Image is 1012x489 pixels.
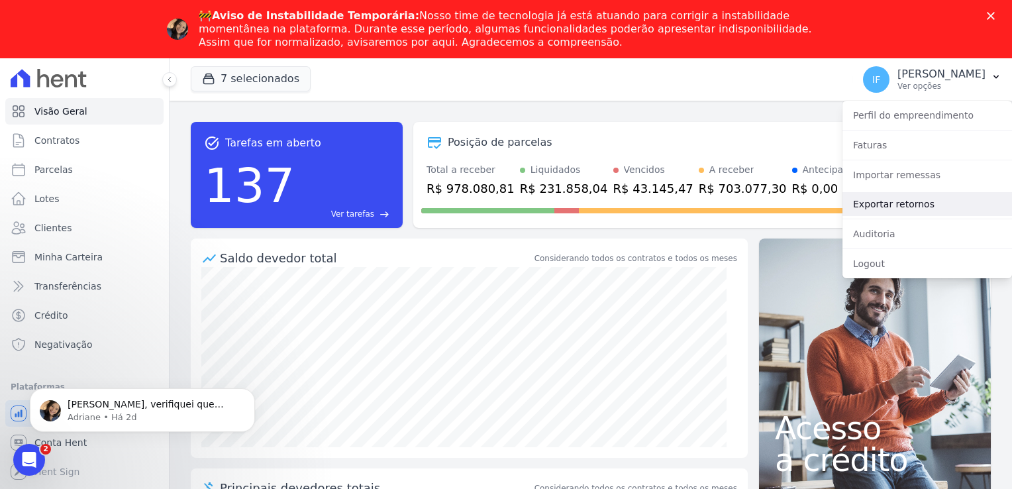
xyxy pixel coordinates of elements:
[34,338,93,351] span: Negativação
[872,75,880,84] span: IF
[5,98,164,125] a: Visão Geral
[34,221,72,235] span: Clientes
[852,61,1012,98] button: IF [PERSON_NAME] Ver opções
[34,192,60,205] span: Lotes
[10,360,275,453] iframe: Intercom notifications mensagem
[5,400,164,427] a: Recebíveis
[5,156,164,183] a: Parcelas
[225,135,321,151] span: Tarefas em aberto
[212,9,419,22] b: Aviso de Instabilidade Temporária:
[34,280,101,293] span: Transferências
[842,222,1012,246] a: Auditoria
[40,444,51,455] span: 2
[5,186,164,212] a: Lotes
[709,163,754,177] div: A receber
[897,81,986,91] p: Ver opções
[427,163,515,177] div: Total a receber
[379,209,389,219] span: east
[34,134,79,147] span: Contratos
[775,444,975,476] span: a crédito
[699,180,787,197] div: R$ 703.077,30
[5,215,164,241] a: Clientes
[792,180,855,197] div: R$ 0,00
[5,127,164,154] a: Contratos
[220,249,532,267] div: Saldo devedor total
[534,252,737,264] div: Considerando todos os contratos e todos os meses
[34,105,87,118] span: Visão Geral
[448,135,552,150] div: Posição de parcelas
[167,19,188,40] img: Profile image for Adriane
[427,180,515,197] div: R$ 978.080,81
[5,331,164,358] a: Negativação
[624,163,665,177] div: Vencidos
[842,163,1012,187] a: Importar remessas
[842,103,1012,127] a: Perfil do empreendimento
[5,302,164,329] a: Crédito
[34,163,73,176] span: Parcelas
[531,163,581,177] div: Liquidados
[191,66,311,91] button: 7 selecionados
[204,151,295,220] div: 137
[5,273,164,299] a: Transferências
[199,9,824,49] div: 🚧 Nosso time de tecnologia já está atuando para corrigir a instabilidade momentânea na plataforma...
[520,180,608,197] div: R$ 231.858,04
[300,208,389,220] a: Ver tarefas east
[204,135,220,151] span: task_alt
[987,12,1000,20] div: Fechar
[5,429,164,456] a: Conta Hent
[803,163,855,177] div: Antecipado
[842,133,1012,157] a: Faturas
[331,208,374,220] span: Ver tarefas
[842,252,1012,276] a: Logout
[13,444,45,476] iframe: Intercom live chat
[5,244,164,270] a: Minha Carteira
[34,309,68,322] span: Crédito
[775,412,975,444] span: Acesso
[613,180,693,197] div: R$ 43.145,47
[34,250,103,264] span: Minha Carteira
[842,192,1012,216] a: Exportar retornos
[897,68,986,81] p: [PERSON_NAME]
